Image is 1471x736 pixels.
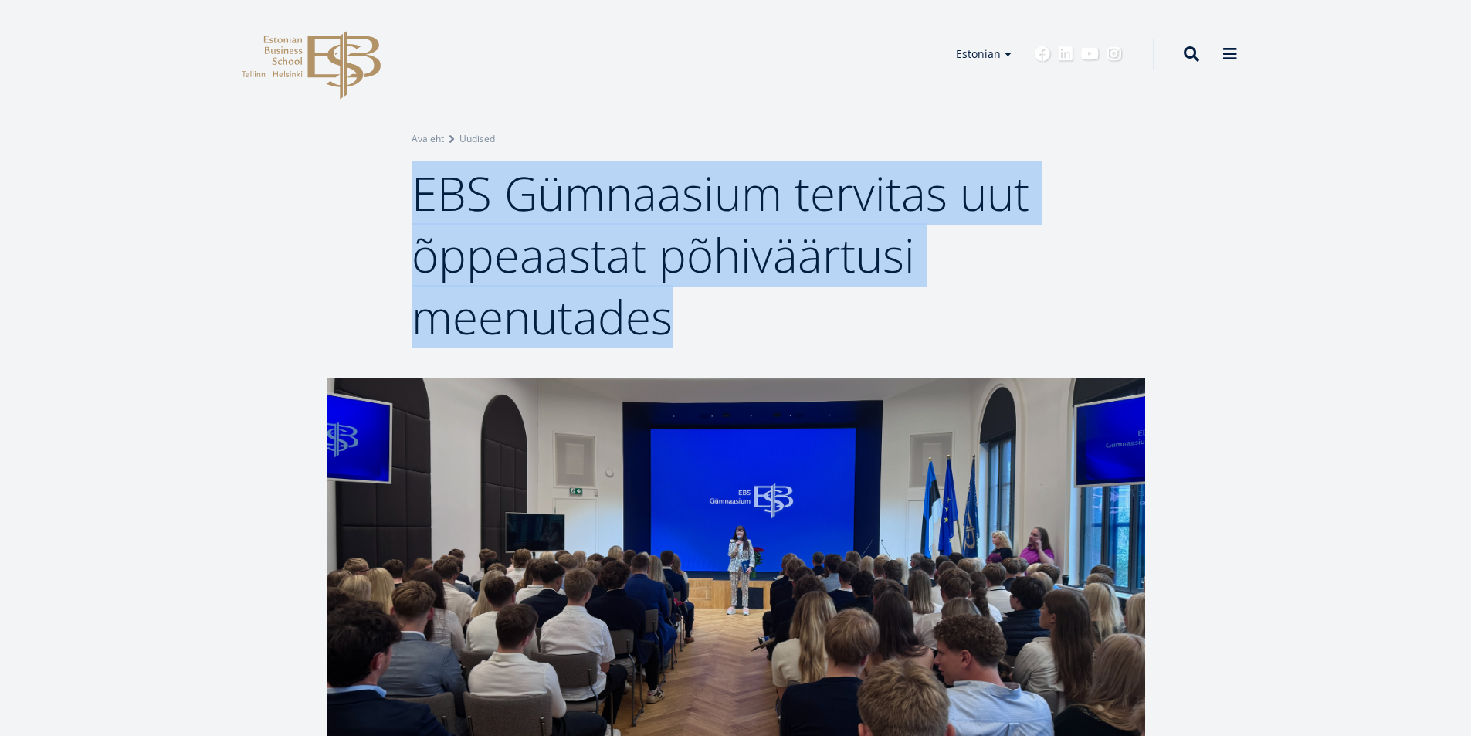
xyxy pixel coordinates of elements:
a: Youtube [1081,46,1099,62]
a: Linkedin [1058,46,1073,62]
a: Facebook [1035,46,1050,62]
a: Avaleht [412,131,444,147]
span: EBS Gümnaasium tervitas uut õppeaastat põhiväärtusi meenutades [412,161,1029,348]
a: Instagram [1107,46,1122,62]
a: Uudised [459,131,495,147]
